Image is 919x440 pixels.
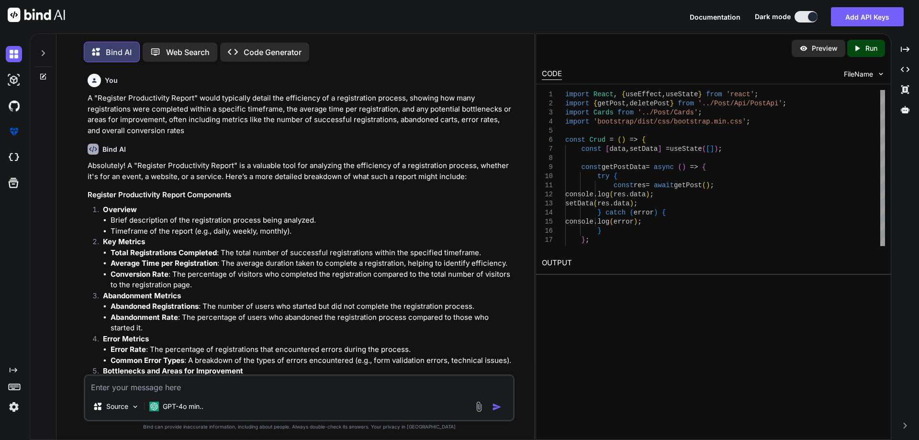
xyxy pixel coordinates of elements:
strong: Overview [103,205,137,214]
span: const [581,145,601,153]
span: async [654,163,674,171]
span: from [706,90,722,98]
span: . [609,200,613,207]
span: try [597,172,609,180]
span: await [654,181,674,189]
span: ( [702,181,706,189]
span: ] [658,145,661,153]
span: ; [585,236,589,244]
li: Brief description of the registration process being analyzed. [111,215,513,226]
span: 'bootstrap/dist/css/bootstrap.min.css' [593,118,746,125]
img: githubDark [6,98,22,114]
div: 4 [542,117,553,126]
span: useEffect [626,90,662,98]
div: 15 [542,217,553,226]
span: . [593,218,597,226]
span: ) [646,191,650,198]
strong: Common Error Types [111,356,184,365]
span: . [593,191,597,198]
span: getPost [674,181,702,189]
span: ; [638,218,641,226]
p: Run [865,44,877,53]
li: : The average duration taken to complete a registration, helping to identify efficiency. [111,258,513,269]
span: , [661,90,665,98]
span: } [597,209,601,216]
span: 'react' [726,90,754,98]
span: const [581,163,601,171]
span: , [626,100,629,107]
strong: Key Metrics [103,237,145,246]
h6: Bind AI [102,145,126,154]
p: Code Generator [244,46,302,58]
span: => [690,163,698,171]
span: ; [754,90,758,98]
div: 14 [542,208,553,217]
strong: Average Time per Registration [111,259,217,268]
span: setData [629,145,658,153]
span: from [678,100,694,107]
li: : The percentage of users who abandoned the registration process compared to those who started it. [111,312,513,334]
img: darkChat [6,46,22,62]
div: 8 [542,154,553,163]
li: : A breakdown of the types of errors encountered (e.g., form validation errors, technical issues). [111,355,513,366]
div: 7 [542,145,553,154]
p: Preview [812,44,838,53]
span: ; [634,200,638,207]
span: [ [605,145,609,153]
img: Bind AI [8,8,65,22]
span: getPost [597,100,626,107]
strong: Abandonment Rate [111,313,178,322]
strong: Bottlenecks and Areas for Improvement [103,366,243,375]
span: res [633,181,645,189]
span: ) [654,209,658,216]
p: Source [106,402,128,411]
div: 18 [542,245,553,254]
img: darkAi-studio [6,72,22,88]
div: 1 [542,90,553,99]
span: setData [565,200,594,207]
img: GPT-4o mini [149,402,159,411]
span: } [698,90,702,98]
div: 12 [542,190,553,199]
span: . [626,191,629,198]
span: import [565,90,589,98]
span: getPostData [601,163,645,171]
img: premium [6,124,22,140]
span: useState [670,145,702,153]
span: useState [666,90,698,98]
img: preview [799,44,808,53]
div: 11 [542,181,553,190]
strong: Total Registrations Completed [111,248,217,257]
span: data [609,145,626,153]
span: Cards [593,109,613,116]
span: const [613,181,633,189]
p: GPT-4o min.. [163,402,203,411]
span: from [617,109,634,116]
span: import [565,100,589,107]
span: '../Post/Cards' [638,109,698,116]
img: cloudideIcon [6,149,22,166]
div: 2 [542,99,553,108]
span: { [661,209,665,216]
span: Dark mode [755,12,791,22]
span: ; [698,109,702,116]
h6: You [105,76,118,85]
button: Documentation [690,12,740,22]
span: } [597,227,601,235]
span: ( [629,209,633,216]
div: 16 [542,226,553,236]
span: ) [682,163,685,171]
span: , [626,145,629,153]
p: A "Register Productivity Report" would typically detail the efficiency of a registration process,... [88,93,513,136]
img: chevron down [877,70,885,78]
span: res [597,200,609,207]
img: icon [492,402,502,412]
span: log [597,218,609,226]
span: ; [782,100,786,107]
span: = [646,181,650,189]
div: 10 [542,172,553,181]
span: } [670,100,673,107]
span: res [613,191,625,198]
img: attachment [473,401,484,412]
div: 3 [542,108,553,117]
